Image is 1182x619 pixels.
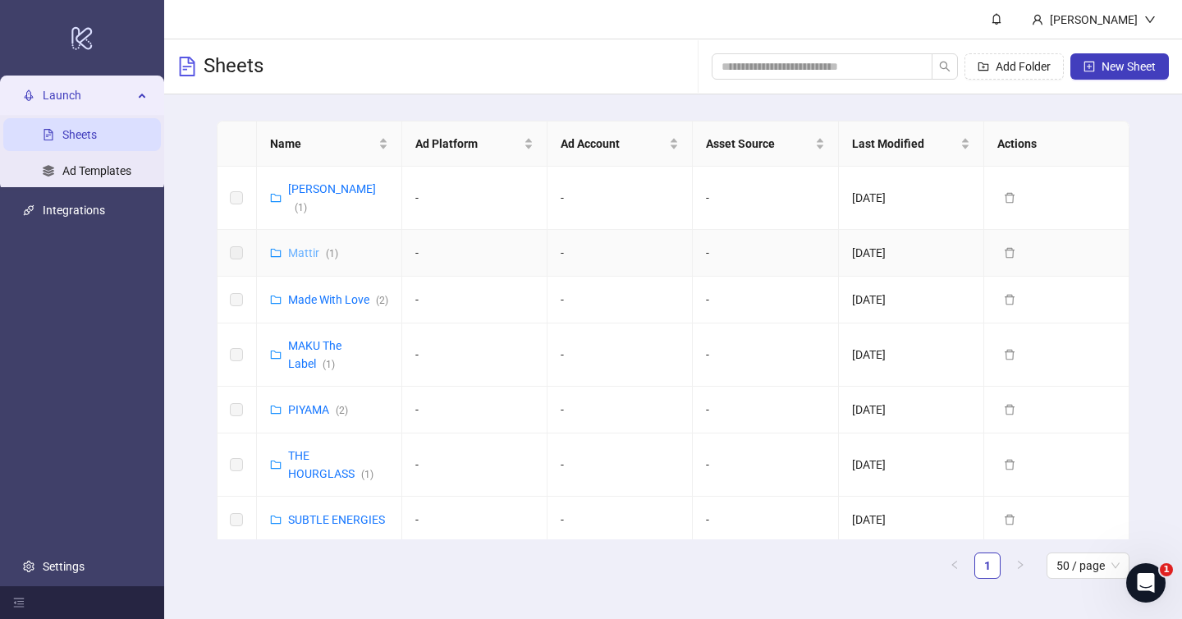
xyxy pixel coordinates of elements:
[547,277,693,323] td: -
[547,387,693,433] td: -
[1160,563,1173,576] span: 1
[1083,61,1095,72] span: plus-square
[547,497,693,543] td: -
[693,387,838,433] td: -
[323,359,335,370] span: ( 1 )
[270,294,282,305] span: folder
[288,449,373,480] a: THE HOURGLASS(1)
[706,135,811,153] span: Asset Source
[402,497,547,543] td: -
[941,553,968,579] button: left
[1004,294,1015,305] span: delete
[852,135,957,153] span: Last Modified
[336,405,348,416] span: ( 2 )
[1032,14,1043,25] span: user
[547,230,693,277] td: -
[839,387,984,433] td: [DATE]
[1007,553,1033,579] li: Next Page
[270,135,375,153] span: Name
[547,167,693,230] td: -
[693,323,838,387] td: -
[839,433,984,497] td: [DATE]
[23,89,34,101] span: rocket
[1043,11,1144,29] div: [PERSON_NAME]
[1144,14,1156,25] span: down
[1007,553,1033,579] button: right
[547,433,693,497] td: -
[402,433,547,497] td: -
[974,553,1001,579] li: 1
[270,192,282,204] span: folder
[270,514,282,525] span: folder
[288,513,385,526] a: SUBTLE ENERGIES
[402,387,547,433] td: -
[62,164,131,177] a: Ad Templates
[950,560,960,570] span: left
[288,293,388,306] a: Made With Love(2)
[1004,404,1015,415] span: delete
[693,497,838,543] td: -
[939,61,951,72] span: search
[376,295,388,306] span: ( 2 )
[839,497,984,543] td: [DATE]
[361,469,373,480] span: ( 1 )
[941,553,968,579] li: Previous Page
[288,403,348,416] a: PIYAMA(2)
[402,230,547,277] td: -
[326,248,338,259] span: ( 1 )
[402,122,547,167] th: Ad Platform
[415,135,520,153] span: Ad Platform
[1126,563,1166,603] iframe: Intercom live chat
[693,433,838,497] td: -
[964,53,1064,80] button: Add Folder
[547,323,693,387] td: -
[839,323,984,387] td: [DATE]
[1070,53,1169,80] button: New Sheet
[43,79,133,112] span: Launch
[295,202,307,213] span: ( 1 )
[402,167,547,230] td: -
[270,459,282,470] span: folder
[693,230,838,277] td: -
[288,246,338,259] a: Mattir(1)
[1004,349,1015,360] span: delete
[402,277,547,323] td: -
[1047,553,1129,579] div: Page Size
[561,135,666,153] span: Ad Account
[839,230,984,277] td: [DATE]
[257,122,402,167] th: Name
[204,53,263,80] h3: Sheets
[1015,560,1025,570] span: right
[978,61,989,72] span: folder-add
[547,122,693,167] th: Ad Account
[402,323,547,387] td: -
[1004,247,1015,259] span: delete
[177,57,197,76] span: file-text
[62,128,97,141] a: Sheets
[1004,192,1015,204] span: delete
[693,167,838,230] td: -
[270,247,282,259] span: folder
[839,122,984,167] th: Last Modified
[43,204,105,217] a: Integrations
[996,60,1051,73] span: Add Folder
[43,560,85,573] a: Settings
[984,122,1129,167] th: Actions
[1102,60,1156,73] span: New Sheet
[839,277,984,323] td: [DATE]
[1056,553,1120,578] span: 50 / page
[693,122,838,167] th: Asset Source
[270,349,282,360] span: folder
[13,597,25,608] span: menu-fold
[1004,514,1015,525] span: delete
[1004,459,1015,470] span: delete
[975,553,1000,578] a: 1
[991,13,1002,25] span: bell
[288,182,376,213] a: [PERSON_NAME](1)
[839,167,984,230] td: [DATE]
[270,404,282,415] span: folder
[693,277,838,323] td: -
[288,339,341,370] a: MAKU The Label(1)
